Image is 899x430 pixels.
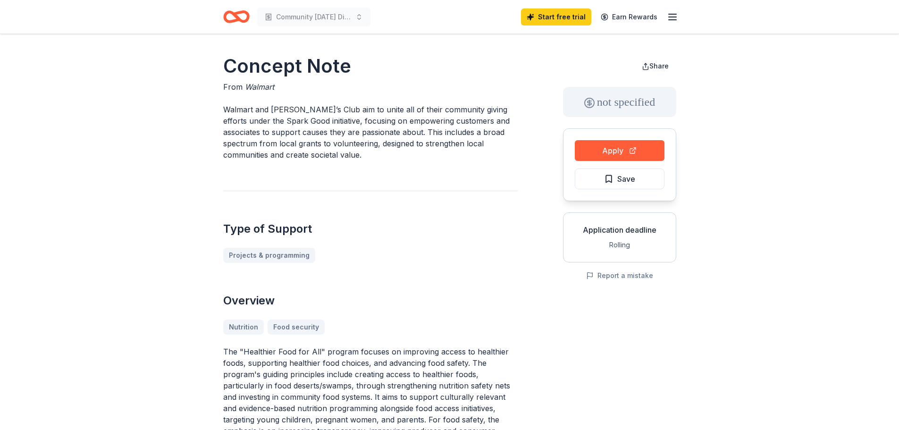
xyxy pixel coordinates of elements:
h2: Overview [223,293,518,308]
div: Application deadline [571,224,668,236]
span: Walmart [245,82,274,92]
button: Share [634,57,676,76]
a: Projects & programming [223,248,315,263]
a: Home [223,6,250,28]
span: Share [649,62,669,70]
div: not specified [563,87,676,117]
button: Report a mistake [586,270,653,281]
button: Community [DATE] Dinner [257,8,370,26]
button: Save [575,169,664,189]
a: Earn Rewards [595,8,663,25]
h1: Concept Note [223,53,518,79]
div: Rolling [571,239,668,251]
a: Start free trial [521,8,591,25]
button: Apply [575,140,664,161]
p: Walmart and [PERSON_NAME]’s Club aim to unite all of their community giving efforts under the Spa... [223,104,518,160]
span: Save [617,173,635,185]
h2: Type of Support [223,221,518,236]
span: Community [DATE] Dinner [276,11,352,23]
div: From [223,81,518,93]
